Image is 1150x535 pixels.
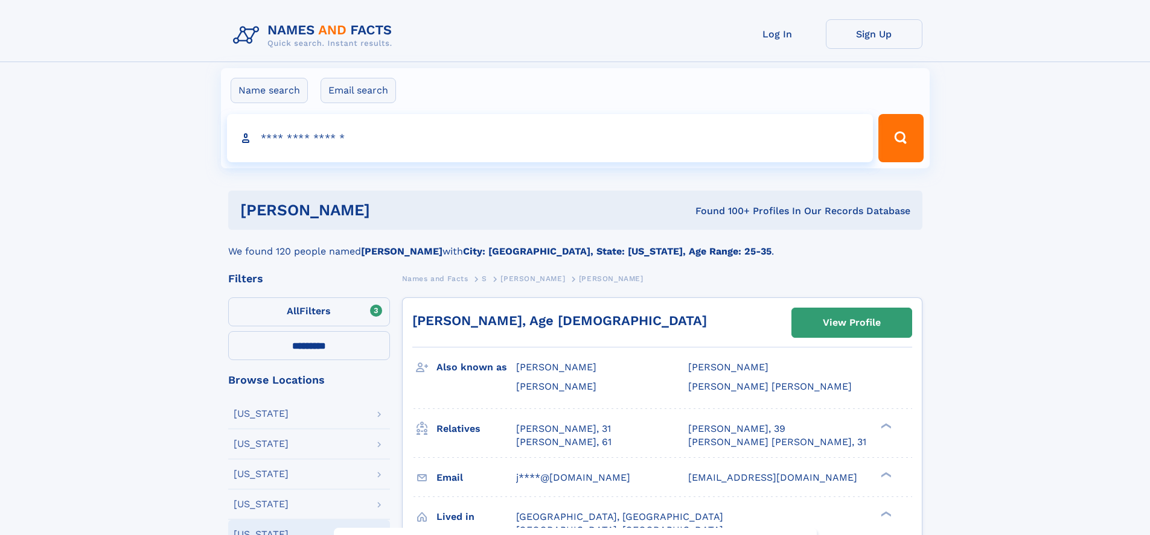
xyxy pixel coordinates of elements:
[436,507,516,527] h3: Lived in
[516,422,611,435] a: [PERSON_NAME], 31
[482,271,487,286] a: S
[792,308,912,337] a: View Profile
[688,472,857,483] span: [EMAIL_ADDRESS][DOMAIN_NAME]
[823,309,881,337] div: View Profile
[234,439,289,449] div: [US_STATE]
[688,422,785,435] a: [PERSON_NAME], 39
[228,273,390,284] div: Filters
[234,409,289,419] div: [US_STATE]
[228,19,402,52] img: Logo Names and Facts
[228,375,390,385] div: Browse Locations
[500,274,565,283] span: [PERSON_NAME]
[412,313,707,328] a: [PERSON_NAME], Age [DEMOGRAPHIC_DATA]
[826,19,922,49] a: Sign Up
[287,305,299,317] span: All
[516,435,612,449] a: [PERSON_NAME], 61
[234,469,289,479] div: [US_STATE]
[516,361,596,373] span: [PERSON_NAME]
[532,204,910,218] div: Found 100+ Profiles In Our Records Database
[436,419,516,439] h3: Relatives
[878,510,892,518] div: ❯
[234,499,289,509] div: [US_STATE]
[878,114,923,162] button: Search Button
[688,435,866,449] a: [PERSON_NAME] [PERSON_NAME], 31
[500,271,565,286] a: [PERSON_NAME]
[436,357,516,378] h3: Also known as
[688,361,768,373] span: [PERSON_NAME]
[516,381,596,392] span: [PERSON_NAME]
[482,274,487,283] span: S
[579,274,644,283] span: [PERSON_NAME]
[729,19,826,49] a: Log In
[231,78,308,103] label: Name search
[878,470,892,478] div: ❯
[878,422,892,429] div: ❯
[436,467,516,488] h3: Email
[321,78,396,103] label: Email search
[463,245,771,257] b: City: [GEOGRAPHIC_DATA], State: [US_STATE], Age Range: 25-35
[516,511,723,522] span: [GEOGRAPHIC_DATA], [GEOGRAPHIC_DATA]
[240,203,533,218] h1: [PERSON_NAME]
[227,114,874,162] input: search input
[402,271,468,286] a: Names and Facts
[688,381,852,392] span: [PERSON_NAME] [PERSON_NAME]
[228,230,922,259] div: We found 120 people named with .
[228,297,390,326] label: Filters
[361,245,442,257] b: [PERSON_NAME]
